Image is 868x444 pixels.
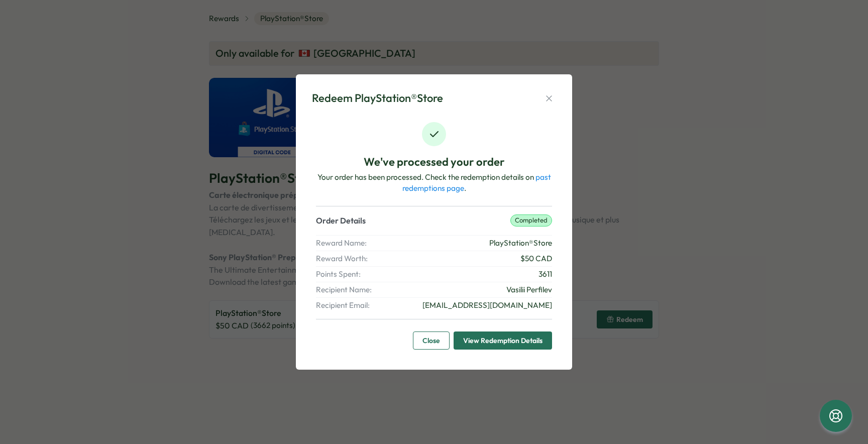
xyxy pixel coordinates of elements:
[422,332,440,349] span: Close
[463,332,542,349] span: View Redemption Details
[316,238,372,249] span: Reward Name:
[510,214,552,227] p: completed
[312,90,443,106] div: Redeem PlayStation®Store
[316,284,372,295] span: Recipient Name:
[364,154,505,170] p: We've processed your order
[538,269,552,280] span: 3611
[316,300,372,311] span: Recipient Email:
[402,172,551,193] a: past redemptions page
[316,214,366,227] p: Order Details
[422,300,552,311] span: [EMAIL_ADDRESS][DOMAIN_NAME]
[316,253,372,264] span: Reward Worth:
[520,253,552,264] span: $ 50 CAD
[316,172,552,194] p: Your order has been processed. Check the redemption details on .
[316,269,372,280] span: Points Spent:
[489,238,552,249] span: PlayStation®Store
[454,331,552,350] button: View Redemption Details
[506,284,552,295] span: Vasilii Perfilev
[413,331,450,350] button: Close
